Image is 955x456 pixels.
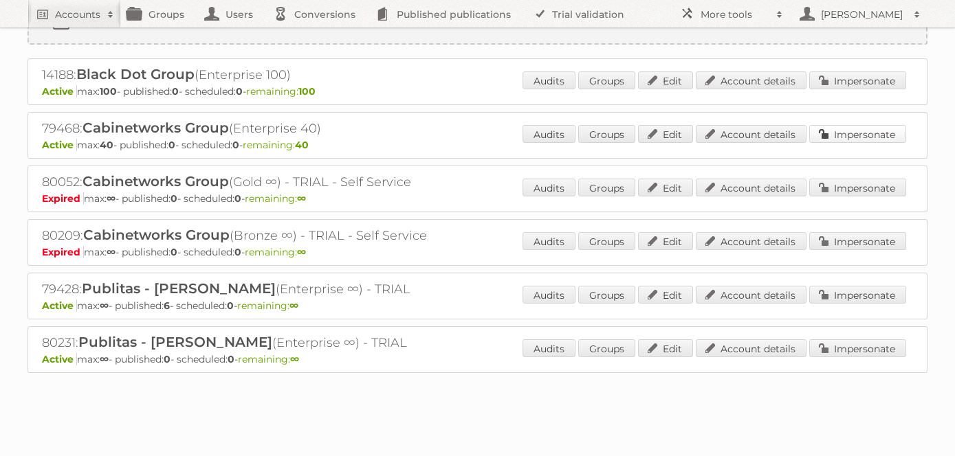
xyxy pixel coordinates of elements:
[42,334,523,352] h2: 80231: (Enterprise ∞) - TRIAL
[638,286,693,304] a: Edit
[578,286,635,304] a: Groups
[42,353,913,365] p: max: - published: - scheduled: -
[42,66,523,84] h2: 14188: (Enterprise 100)
[227,299,234,312] strong: 0
[245,192,306,205] span: remaining:
[100,299,109,312] strong: ∞
[164,353,171,365] strong: 0
[164,299,170,312] strong: 6
[696,286,806,304] a: Account details
[638,232,693,250] a: Edit
[42,246,84,258] span: Expired
[42,299,77,312] span: Active
[42,192,913,205] p: max: - published: - scheduled: -
[42,299,913,312] p: max: - published: - scheduled: -
[245,246,306,258] span: remaining:
[696,179,806,196] a: Account details
[297,246,306,258] strong: ∞
[78,334,272,350] span: Publitas - [PERSON_NAME]
[809,125,906,143] a: Impersonate
[696,339,806,357] a: Account details
[243,139,309,151] span: remaining:
[42,173,523,191] h2: 80052: (Gold ∞) - TRIAL - Self Service
[523,125,575,143] a: Audits
[236,85,243,98] strong: 0
[42,246,913,258] p: max: - published: - scheduled: -
[234,192,241,205] strong: 0
[295,139,309,151] strong: 40
[523,339,575,357] a: Audits
[578,232,635,250] a: Groups
[76,66,195,82] span: Black Dot Group
[42,353,77,365] span: Active
[638,71,693,89] a: Edit
[809,339,906,357] a: Impersonate
[42,85,77,98] span: Active
[107,192,116,205] strong: ∞
[696,125,806,143] a: Account details
[228,353,234,365] strong: 0
[638,125,693,143] a: Edit
[42,85,913,98] p: max: - published: - scheduled: -
[83,119,229,136] span: Cabinetworks Group
[701,8,769,21] h2: More tools
[83,173,229,190] span: Cabinetworks Group
[42,227,523,244] h2: 80209: (Bronze ∞) - TRIAL - Self Service
[578,71,635,89] a: Groups
[578,179,635,196] a: Groups
[817,8,907,21] h2: [PERSON_NAME]
[100,85,117,98] strong: 100
[578,125,635,143] a: Groups
[237,299,298,312] span: remaining:
[232,139,239,151] strong: 0
[809,286,906,304] a: Impersonate
[42,139,77,151] span: Active
[809,232,906,250] a: Impersonate
[100,139,113,151] strong: 40
[83,227,230,243] span: Cabinetworks Group
[809,71,906,89] a: Impersonate
[171,246,177,258] strong: 0
[42,280,523,298] h2: 79428: (Enterprise ∞) - TRIAL
[523,286,575,304] a: Audits
[290,353,299,365] strong: ∞
[638,339,693,357] a: Edit
[696,232,806,250] a: Account details
[55,8,100,21] h2: Accounts
[578,339,635,357] a: Groups
[100,353,109,365] strong: ∞
[82,280,276,297] span: Publitas - [PERSON_NAME]
[638,179,693,196] a: Edit
[238,353,299,365] span: remaining:
[42,139,913,151] p: max: - published: - scheduled: -
[297,192,306,205] strong: ∞
[523,232,575,250] a: Audits
[168,139,175,151] strong: 0
[298,85,316,98] strong: 100
[696,71,806,89] a: Account details
[809,179,906,196] a: Impersonate
[523,179,575,196] a: Audits
[523,71,575,89] a: Audits
[172,85,179,98] strong: 0
[42,119,523,137] h2: 79468: (Enterprise 40)
[289,299,298,312] strong: ∞
[234,246,241,258] strong: 0
[171,192,177,205] strong: 0
[246,85,316,98] span: remaining:
[42,192,84,205] span: Expired
[107,246,116,258] strong: ∞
